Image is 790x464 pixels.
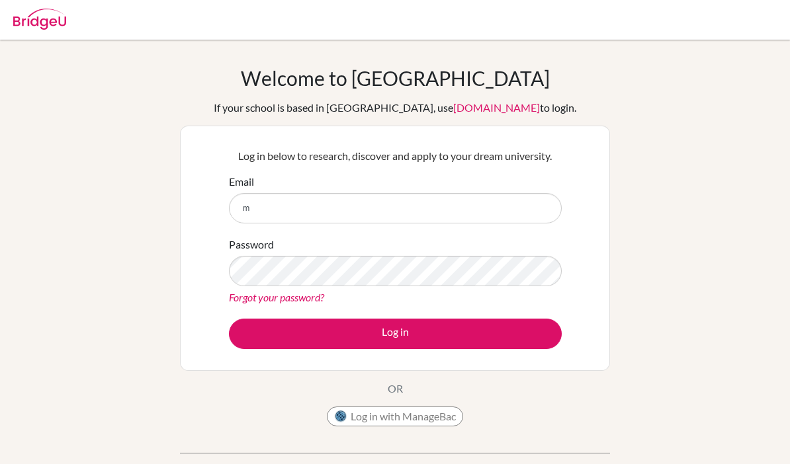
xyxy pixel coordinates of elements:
[453,101,540,114] a: [DOMAIN_NAME]
[214,100,576,116] div: If your school is based in [GEOGRAPHIC_DATA], use to login.
[229,291,324,303] a: Forgot your password?
[327,406,463,426] button: Log in with ManageBac
[229,237,274,252] label: Password
[388,381,403,397] p: OR
[229,174,254,190] label: Email
[13,9,66,30] img: Bridge-U
[229,319,562,349] button: Log in
[241,66,550,90] h1: Welcome to [GEOGRAPHIC_DATA]
[229,148,562,164] p: Log in below to research, discover and apply to your dream university.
